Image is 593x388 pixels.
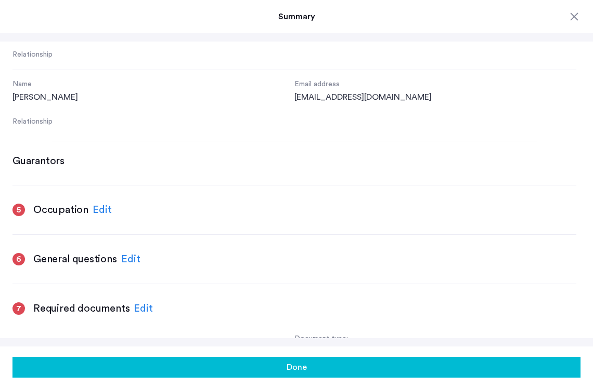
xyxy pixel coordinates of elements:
[121,251,140,267] div: Edit
[12,357,581,378] button: Done
[294,333,576,345] div: Document type:
[12,91,294,103] div: [PERSON_NAME]
[12,10,581,23] h3: Summary
[12,253,25,265] div: 6
[33,252,117,266] h3: General questions
[12,204,25,216] div: 5
[294,78,576,91] div: Email address
[12,49,294,61] div: Relationship
[294,91,576,103] div: [EMAIL_ADDRESS][DOMAIN_NAME]
[93,202,112,218] div: Edit
[12,78,294,91] div: Name
[33,301,130,316] h3: Required documents
[12,116,294,128] div: Relationship
[12,154,65,168] h3: Guarantors
[134,301,153,316] div: Edit
[12,302,25,315] div: 7
[33,203,88,217] h3: Occupation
